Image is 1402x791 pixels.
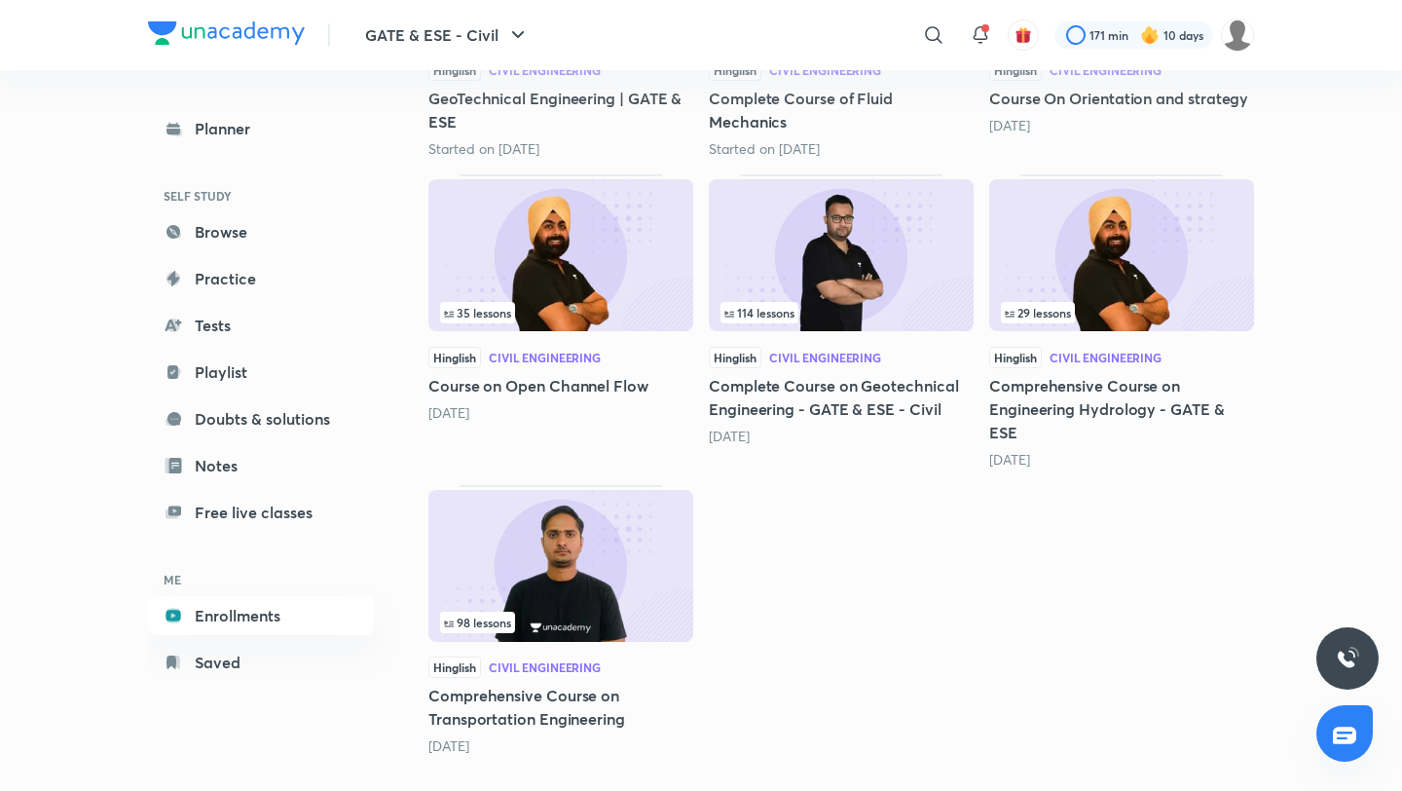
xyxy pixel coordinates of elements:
button: GATE & ESE - Civil [353,16,541,55]
div: Civil Engineering [489,661,601,673]
a: Company Logo [148,21,305,50]
div: 1 month ago [989,116,1254,135]
a: Saved [148,643,374,682]
span: Hinglish [989,347,1042,368]
div: left [440,302,682,323]
img: Thumbnail [989,179,1254,331]
div: left [1001,302,1242,323]
a: Free live classes [148,493,374,532]
img: streak [1140,25,1160,45]
h5: Complete Course of Fluid Mechanics [709,87,974,133]
h5: GeoTechnical Engineering | GATE & ESE [428,87,693,133]
div: Complete Course on Geotechnical Engineering - GATE & ESE - Civil [709,174,974,469]
div: 9 months ago [428,403,693,423]
div: infosection [440,612,682,633]
div: 1 year ago [709,427,974,446]
div: infosection [1001,302,1242,323]
button: avatar [1008,19,1039,51]
h5: Comprehensive Course on Transportation Engineering [428,684,693,731]
div: Comprehensive Course on Transportation Engineering [428,485,693,756]
h5: Complete Course on Geotechnical Engineering - GATE & ESE - Civil [709,374,974,421]
h6: SELF STUDY [148,179,374,212]
span: Hinglish [428,657,481,678]
span: Hinglish [428,59,481,81]
h6: ME [148,563,374,596]
span: 98 lessons [444,617,511,628]
img: Company Logo [148,21,305,45]
div: infosection [440,302,682,323]
div: Civil Engineering [1050,352,1162,363]
h5: Comprehensive Course on Engineering Hydrology - GATE & ESE [989,374,1254,444]
a: Doubts & solutions [148,399,374,438]
div: 2 years ago [989,450,1254,470]
div: Course on Open Channel Flow [428,174,693,469]
span: Hinglish [709,59,761,81]
div: Comprehensive Course on Engineering Hydrology - GATE & ESE [989,174,1254,469]
span: 35 lessons [444,307,511,319]
img: Thumbnail [428,179,693,331]
a: Notes [148,446,374,485]
a: Browse [148,212,374,251]
span: Hinglish [989,59,1042,81]
img: avatar [1015,26,1032,44]
a: Tests [148,306,374,345]
img: Thumbnail [428,490,693,642]
h5: Course On Orientation and strategy [989,87,1254,110]
div: Started on Aug 29 [428,139,693,159]
div: left [440,612,682,633]
div: Civil Engineering [769,352,881,363]
div: Civil Engineering [489,64,601,76]
div: infocontainer [1001,302,1242,323]
div: 2 years ago [428,736,693,756]
a: Practice [148,259,374,298]
div: left [720,302,962,323]
div: infocontainer [440,302,682,323]
a: Planner [148,109,374,148]
span: Hinglish [709,347,761,368]
div: Started on Sept 30 [709,139,974,159]
div: Civil Engineering [769,64,881,76]
div: Civil Engineering [1050,64,1162,76]
span: 114 lessons [724,307,794,319]
a: Playlist [148,353,374,392]
div: Civil Engineering [489,352,601,363]
img: Thumbnail [709,179,974,331]
div: infocontainer [720,302,962,323]
img: ttu [1336,647,1359,670]
span: 29 lessons [1005,307,1071,319]
h5: Course on Open Channel Flow [428,374,693,397]
span: Hinglish [428,347,481,368]
div: infosection [720,302,962,323]
div: infocontainer [440,612,682,633]
a: Enrollments [148,596,374,635]
img: Rahul KD [1221,19,1254,52]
